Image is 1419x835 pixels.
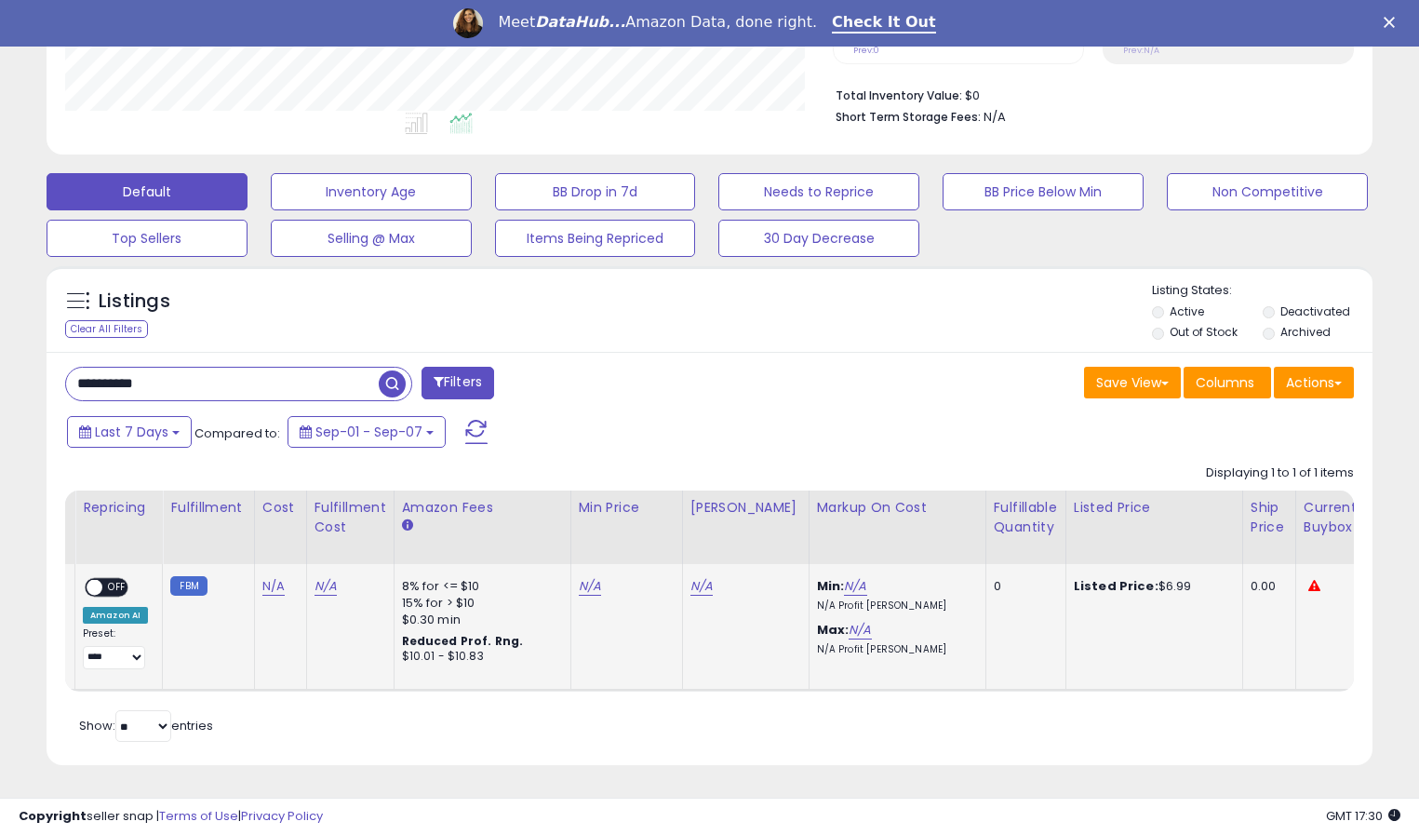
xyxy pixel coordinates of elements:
[1251,578,1281,595] div: 0.00
[170,498,246,518] div: Fulfillment
[1304,498,1399,537] div: Current Buybox Price
[402,612,556,628] div: $0.30 min
[1384,17,1402,28] div: Close
[47,220,248,257] button: Top Sellers
[1280,303,1350,319] label: Deactivated
[817,498,978,518] div: Markup on Cost
[1274,367,1354,398] button: Actions
[402,498,563,518] div: Amazon Fees
[844,577,866,596] a: N/A
[453,8,483,38] img: Profile image for Georgie
[817,621,850,639] b: Max:
[535,13,625,31] i: DataHub...
[402,578,556,595] div: 8% for <= $10
[65,320,148,338] div: Clear All Filters
[690,498,801,518] div: [PERSON_NAME]
[159,807,238,825] a: Terms of Use
[315,423,422,441] span: Sep-01 - Sep-07
[102,580,132,596] span: OFF
[288,416,446,448] button: Sep-01 - Sep-07
[315,577,337,596] a: N/A
[1326,807,1400,825] span: 2025-09-15 17:30 GMT
[402,518,413,534] small: Amazon Fees.
[422,367,494,399] button: Filters
[809,491,985,564] th: The percentage added to the cost of goods (COGS) that forms the calculator for Min & Max prices.
[1206,465,1354,482] div: Displaying 1 to 1 of 1 items
[1170,303,1204,319] label: Active
[83,627,148,669] div: Preset:
[718,220,919,257] button: 30 Day Decrease
[817,643,971,656] p: N/A Profit [PERSON_NAME]
[67,416,192,448] button: Last 7 Days
[79,717,213,734] span: Show: entries
[579,577,601,596] a: N/A
[1167,173,1368,210] button: Non Competitive
[99,289,170,315] h5: Listings
[1184,367,1271,398] button: Columns
[1280,324,1331,340] label: Archived
[1251,498,1288,537] div: Ship Price
[849,621,871,640] a: N/A
[1152,282,1372,300] p: Listing States:
[832,13,936,34] a: Check It Out
[83,607,148,624] div: Amazon AI
[1074,578,1228,595] div: $6.99
[1074,498,1235,518] div: Listed Price
[271,173,472,210] button: Inventory Age
[994,498,1058,537] div: Fulfillable Quantity
[194,424,280,442] span: Compared to:
[47,173,248,210] button: Default
[579,498,675,518] div: Min Price
[817,599,971,613] p: N/A Profit [PERSON_NAME]
[402,595,556,612] div: 15% for > $10
[994,578,1051,595] div: 0
[718,173,919,210] button: Needs to Reprice
[19,807,87,825] strong: Copyright
[1084,367,1181,398] button: Save View
[271,220,472,257] button: Selling @ Max
[402,633,524,649] b: Reduced Prof. Rng.
[19,808,323,826] div: seller snap | |
[241,807,323,825] a: Privacy Policy
[498,13,817,32] div: Meet Amazon Data, done right.
[95,423,168,441] span: Last 7 Days
[690,577,713,596] a: N/A
[495,173,696,210] button: BB Drop in 7d
[315,498,386,537] div: Fulfillment Cost
[262,498,299,518] div: Cost
[262,577,285,596] a: N/A
[943,173,1144,210] button: BB Price Below Min
[1170,324,1238,340] label: Out of Stock
[1196,373,1254,392] span: Columns
[83,498,154,518] div: Repricing
[1074,577,1158,595] b: Listed Price:
[495,220,696,257] button: Items Being Repriced
[817,577,845,595] b: Min:
[170,576,207,596] small: FBM
[402,649,556,665] div: $10.01 - $10.83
